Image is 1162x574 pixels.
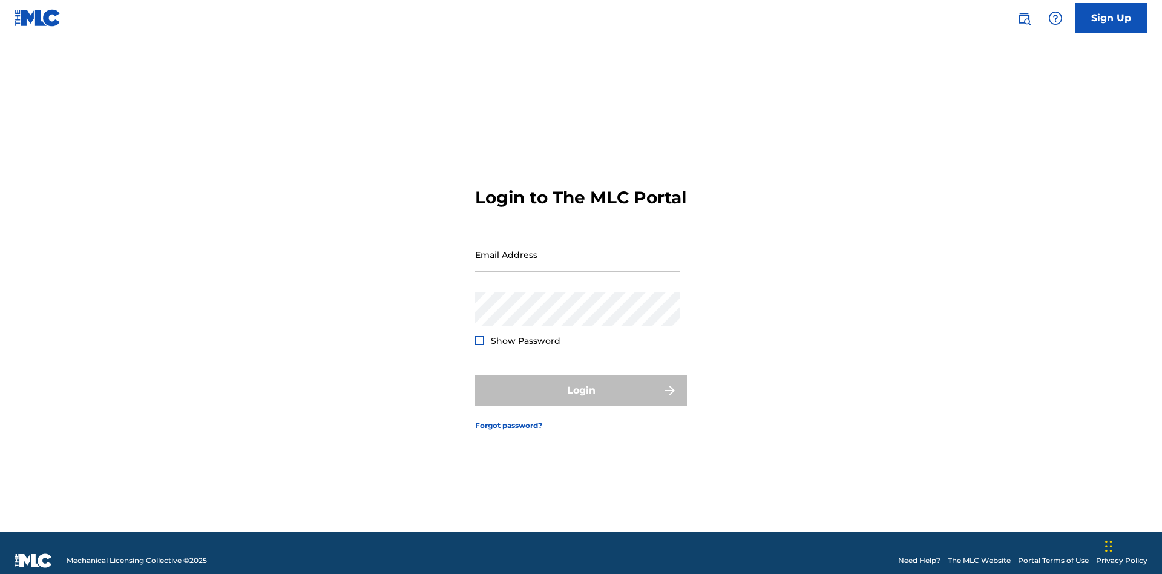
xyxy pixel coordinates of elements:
[898,555,940,566] a: Need Help?
[948,555,1011,566] a: The MLC Website
[1096,555,1147,566] a: Privacy Policy
[475,420,542,431] a: Forgot password?
[15,9,61,27] img: MLC Logo
[1105,528,1112,564] div: Drag
[1075,3,1147,33] a: Sign Up
[1043,6,1068,30] div: Help
[475,187,686,208] h3: Login to The MLC Portal
[491,335,560,346] span: Show Password
[1018,555,1089,566] a: Portal Terms of Use
[1012,6,1036,30] a: Public Search
[1017,11,1031,25] img: search
[1048,11,1063,25] img: help
[15,553,52,568] img: logo
[1101,516,1162,574] iframe: Chat Widget
[67,555,207,566] span: Mechanical Licensing Collective © 2025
